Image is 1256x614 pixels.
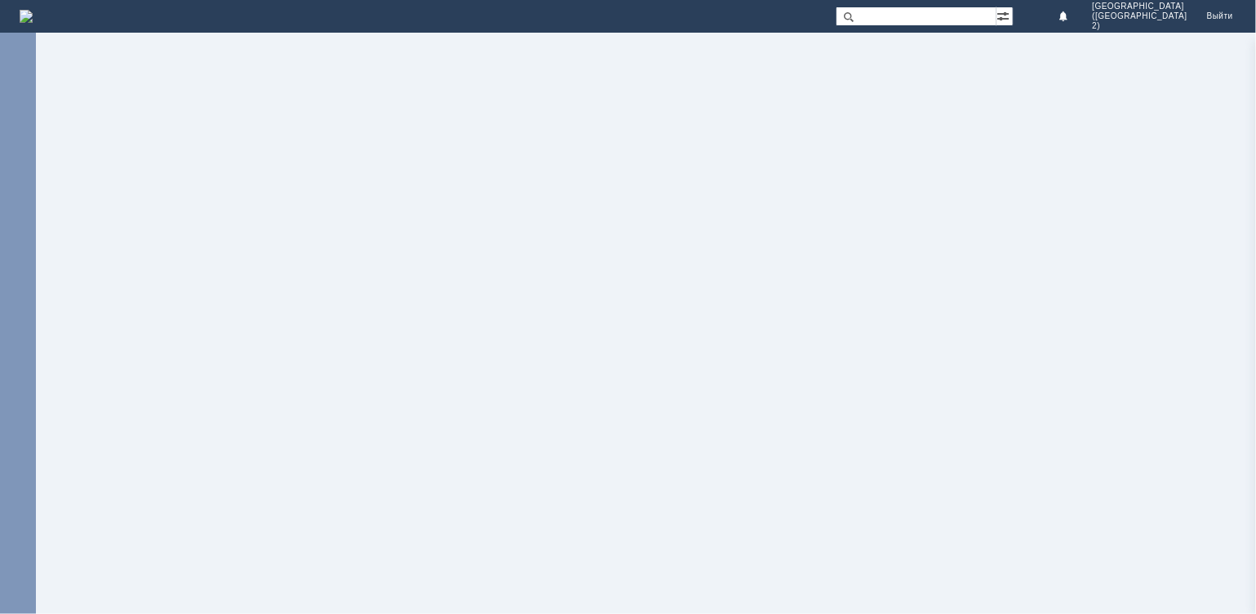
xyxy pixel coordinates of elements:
[1092,2,1184,11] span: [GEOGRAPHIC_DATA]
[20,10,33,23] img: logo
[1092,21,1100,31] span: 2)
[20,10,33,23] a: Перейти на домашнюю страницу
[1092,11,1187,21] span: ([GEOGRAPHIC_DATA]
[996,7,1013,23] span: Расширенный поиск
